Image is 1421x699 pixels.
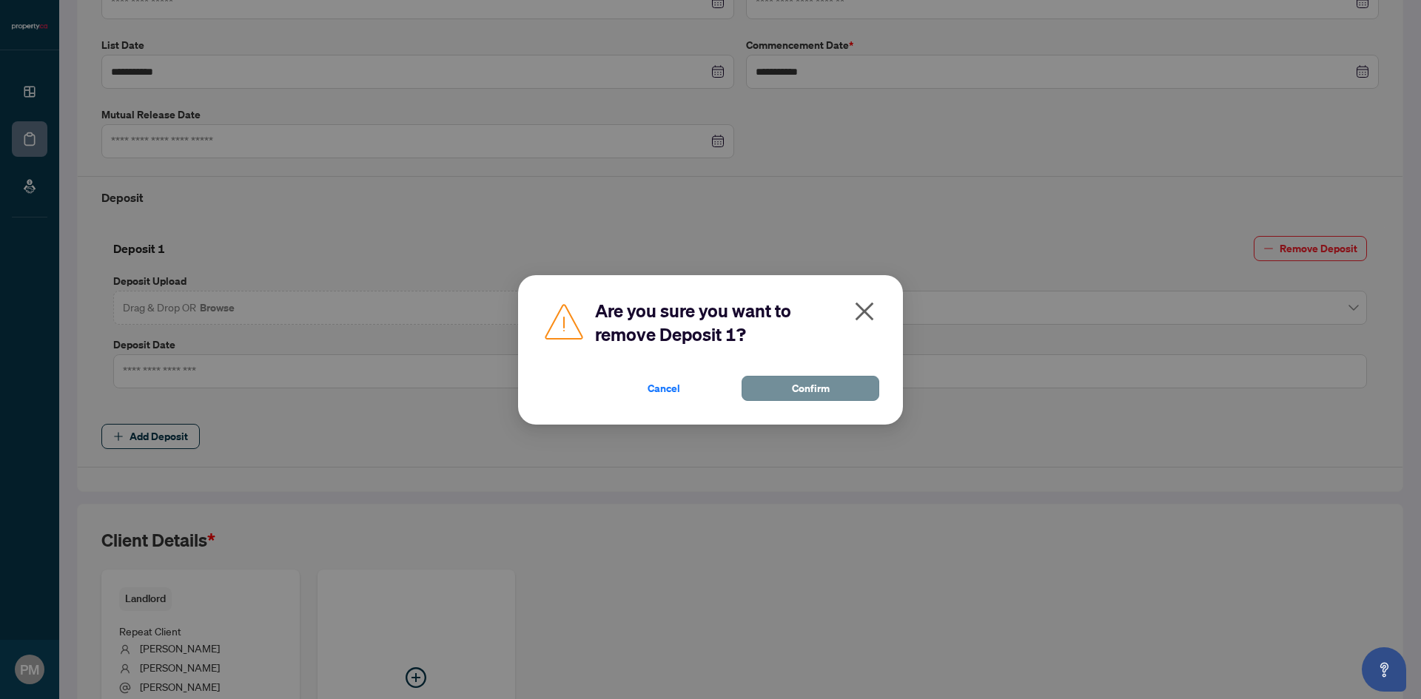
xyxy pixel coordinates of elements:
[595,376,733,401] button: Cancel
[648,376,680,400] span: Cancel
[853,300,876,323] span: close
[595,299,879,346] h2: Are you sure you want to remove Deposit 1?
[792,376,830,400] span: Confirm
[742,376,879,401] button: Confirm
[1362,647,1406,692] button: Open asap
[542,299,586,343] img: Caution Icon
